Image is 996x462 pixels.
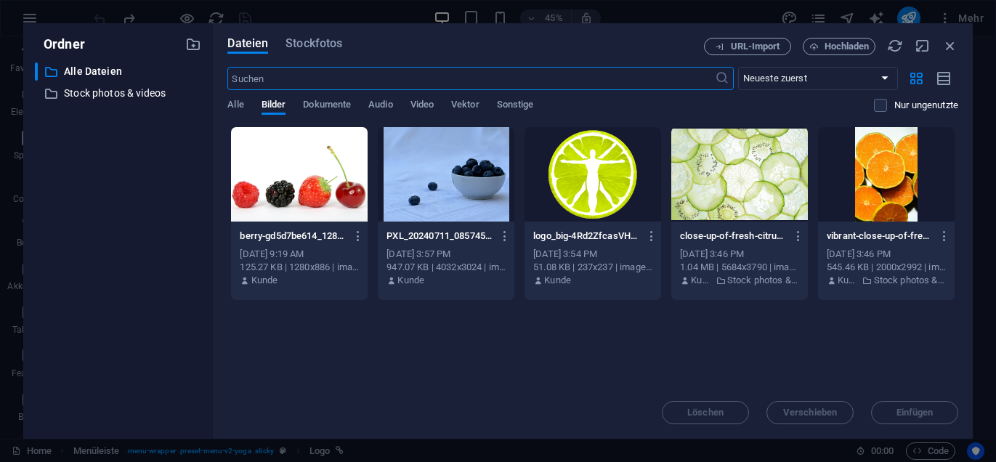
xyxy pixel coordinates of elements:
div: 545.46 KB | 2000x2992 | image/jpeg [827,261,946,274]
div: Von: Kunde | Ordner: Stock photos & videos [827,274,946,287]
div: 947.07 KB | 4032x3024 | image/jpeg [386,261,506,274]
div: ​ [35,62,38,81]
p: Kunde [838,274,858,287]
div: [DATE] 3:46 PM [680,248,799,261]
div: 125.27 KB | 1280x886 | image/jpeg [240,261,359,274]
p: Kunde [691,274,711,287]
p: Zeigt nur Dateien an, die nicht auf der Website verwendet werden. Dateien, die während dieser Sit... [894,99,958,112]
div: [DATE] 3:46 PM [827,248,946,261]
p: Alle Dateien [64,63,175,80]
button: Hochladen [803,38,875,55]
div: 51.08 KB | 237x237 | image/png [533,261,652,274]
p: Kunde [397,274,424,287]
span: Sonstige [497,96,534,116]
p: berry-gd5d7be614_1280-s410RuVmR1tqXIhbcfC7Ww.jpg [240,230,345,243]
div: [DATE] 3:57 PM [386,248,506,261]
p: Kunde [251,274,278,287]
p: vibrant-close-up-of-freshly-sliced-oranges-showcasing-their-juicy-interiors-CdqshhE-FxJRJqMJHkLup... [827,230,932,243]
div: Stock photos & videos [35,84,201,102]
span: Dateien [227,35,268,52]
span: Vektor [451,96,479,116]
p: Stock photos & videos [64,85,175,102]
p: Stock photos & videos [874,274,946,287]
p: Kunde [544,274,571,287]
i: Schließen [942,38,958,54]
p: PXL_20240711_085745163.PORTRAIT2-Y_F5s-z38AEHwQR9BuKiFA.jpg [386,230,492,243]
button: URL-Import [704,38,791,55]
i: Neu laden [887,38,903,54]
span: Dokumente [303,96,351,116]
span: Video [410,96,434,116]
span: Audio [368,96,392,116]
i: Neuen Ordner erstellen [185,36,201,52]
div: [DATE] 9:19 AM [240,248,359,261]
p: logo_big-4Rd2ZfcasVHPYhuL_aQLpw.png [533,230,639,243]
span: URL-Import [731,42,780,51]
div: Von: Kunde | Ordner: Stock photos & videos [680,274,799,287]
input: Suchen [227,67,714,90]
p: Stock photos & videos [727,274,799,287]
p: close-up-of-fresh-citrus-and-kiwi-slices-showcasing-vibrant-textures-and-colors-BUQYXuaYDguqKznUl... [680,230,785,243]
span: Alle [227,96,243,116]
span: Stockfotos [286,35,342,52]
p: Ordner [35,35,85,54]
div: [DATE] 3:54 PM [533,248,652,261]
i: Minimieren [915,38,931,54]
span: Hochladen [825,42,870,51]
div: 1.04 MB | 5684x3790 | image/jpeg [680,261,799,274]
span: Bilder [262,96,286,116]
